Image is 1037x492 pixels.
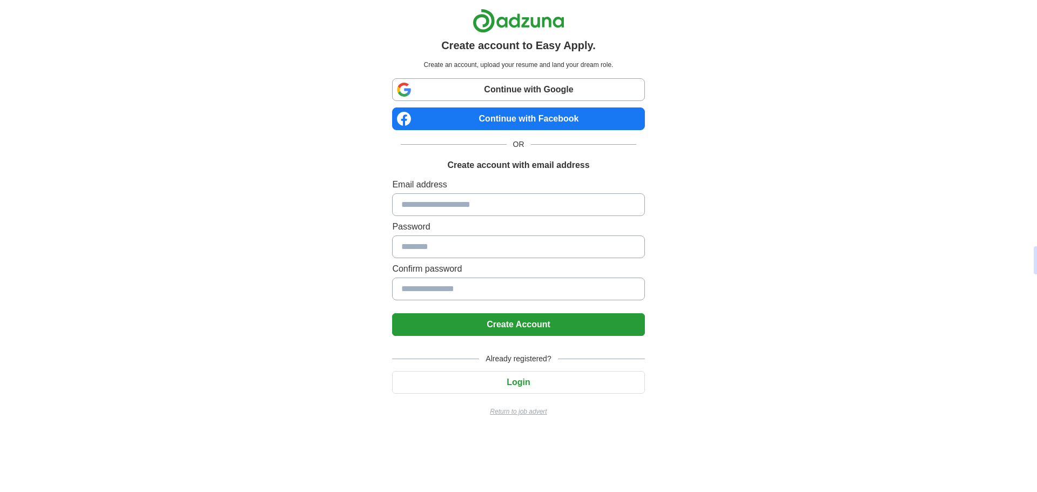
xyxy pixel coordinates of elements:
[392,220,644,233] label: Password
[392,371,644,394] button: Login
[473,9,564,33] img: Adzuna logo
[392,313,644,336] button: Create Account
[392,262,644,275] label: Confirm password
[392,107,644,130] a: Continue with Facebook
[392,78,644,101] a: Continue with Google
[392,407,644,416] a: Return to job advert
[394,60,642,70] p: Create an account, upload your resume and land your dream role.
[392,178,644,191] label: Email address
[507,139,531,150] span: OR
[479,353,557,365] span: Already registered?
[441,37,596,53] h1: Create account to Easy Apply.
[447,159,589,172] h1: Create account with email address
[392,378,644,387] a: Login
